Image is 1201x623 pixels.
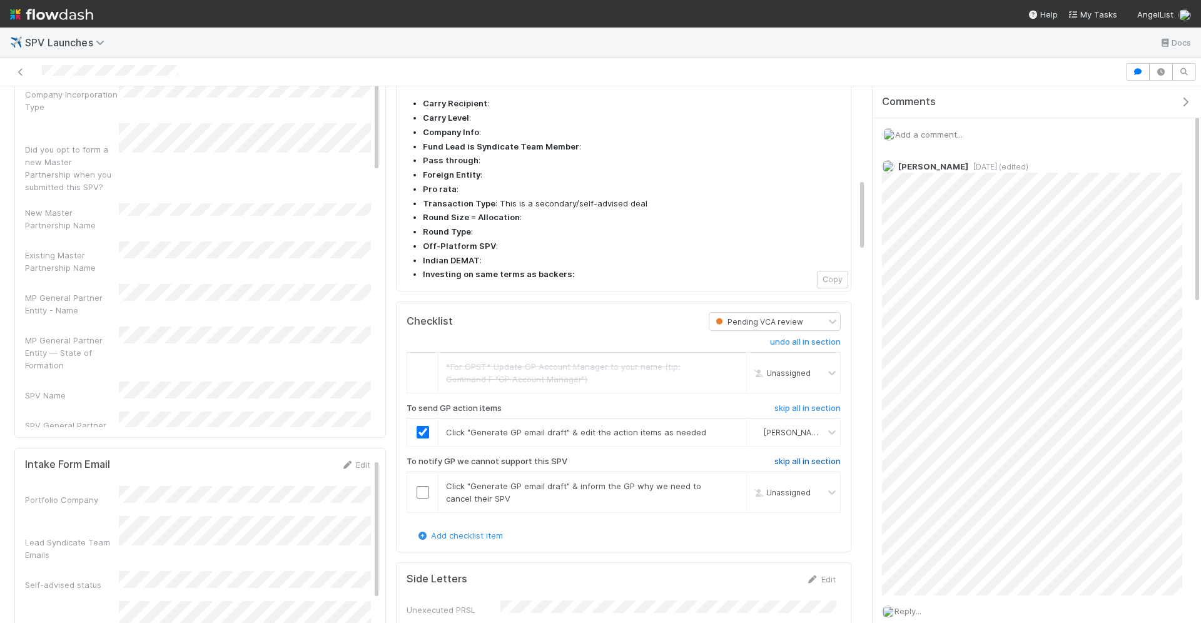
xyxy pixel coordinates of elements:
span: [PERSON_NAME] [898,161,968,171]
div: Portfolio Company [25,494,119,506]
div: Lead Syndicate Team Emails [25,536,119,561]
h5: Checklist [407,315,453,328]
a: undo all in section [770,337,841,352]
li: : [423,126,841,139]
span: Unassigned [751,368,811,377]
strong: Pro rata [423,184,457,194]
div: Company Incorporation Type [25,88,119,113]
li: : [423,154,841,167]
span: [PERSON_NAME] [764,428,825,437]
a: Edit [806,574,836,584]
img: avatar_c597f508-4d28-4c7c-92e0-bd2d0d338f8e.png [882,605,894,618]
strong: Indian DEMAT [423,255,480,265]
div: MP General Partner Entity — State of Formation [25,334,119,372]
h6: To send GP action items [407,403,502,413]
span: *For GPST* Update GP Account Manager to your name (tip: Command F "GP Account Manager") [446,362,680,384]
span: Click "Generate GP email draft" & inform the GP why we need to cancel their SPV [446,481,701,504]
a: My Tasks [1068,8,1117,21]
li: : [423,169,841,181]
strong: Carry Level [423,113,469,123]
li: : This is a secondary/self-advised deal [423,198,841,210]
img: logo-inverted-e16ddd16eac7371096b0.svg [10,4,93,25]
span: SPV Launches [25,36,111,49]
li: : [423,112,841,124]
img: avatar_c597f508-4d28-4c7c-92e0-bd2d0d338f8e.png [1178,9,1191,21]
h5: Side Letters [407,573,467,585]
span: Unassigned [751,488,811,497]
span: Reply... [894,606,921,616]
h6: To notify GP we cannot support this SPV [407,457,567,467]
strong: Carry Recipient [423,98,487,108]
img: avatar_c597f508-4d28-4c7c-92e0-bd2d0d338f8e.png [752,427,762,437]
div: Did you opt to form a new Master Partnership when you submitted this SPV? [25,143,119,193]
div: Existing Master Partnership Name [25,249,119,274]
li: : [423,98,841,110]
span: Comments [882,96,936,108]
li: : [423,240,841,253]
strong: Round Size = Allocation [423,212,520,222]
div: SPV General Partner Entity — Name [25,419,119,444]
h6: skip all in section [774,457,841,467]
a: skip all in section [774,457,841,472]
img: avatar_c597f508-4d28-4c7c-92e0-bd2d0d338f8e.png [883,128,895,141]
a: skip all in section [774,403,841,418]
strong: Fund Lead is Syndicate Team Member [423,141,579,151]
a: Docs [1159,35,1191,50]
strong: Off-Platform SPV [423,241,496,251]
div: Self-advised status [25,579,119,591]
h6: undo all in section [770,337,841,347]
span: ✈️ [10,37,23,48]
strong: Investing on same terms as backers: [423,269,575,279]
div: Unexecuted PRSL [407,604,500,616]
strong: Transaction Type [423,198,495,208]
a: Edit [341,460,370,470]
strong: Company Info [423,127,479,137]
li: : [423,141,841,153]
span: Pending VCA review [713,317,803,327]
strong: Foreign Entity [423,170,480,180]
div: New Master Partnership Name [25,206,119,231]
strong: Round Type [423,226,471,236]
div: MP General Partner Entity - Name [25,291,119,317]
a: Add checklist item [416,530,503,540]
h6: skip all in section [774,403,841,413]
div: Help [1028,8,1058,21]
span: [DATE] (edited) [968,162,1028,171]
li: : [423,211,841,224]
span: AngelList [1137,9,1173,19]
li: : [423,183,841,196]
button: Copy [817,271,848,288]
img: avatar_c597f508-4d28-4c7c-92e0-bd2d0d338f8e.png [882,160,894,173]
span: Click "Generate GP email draft" & edit the action items as needed [446,427,706,437]
div: SPV Name [25,389,119,402]
strong: Pass through [423,155,479,165]
h5: Intake Form Email [25,458,110,471]
span: Add a comment... [895,129,963,139]
li: : [423,255,841,267]
li: : [423,226,841,238]
span: My Tasks [1068,9,1117,19]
